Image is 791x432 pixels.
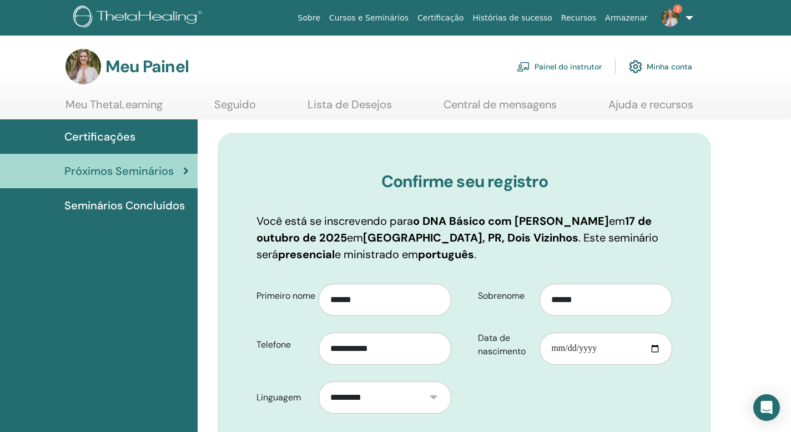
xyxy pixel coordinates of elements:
[214,97,256,112] font: Seguido
[73,6,206,31] img: logo.png
[256,290,315,302] font: Primeiro nome
[609,214,625,228] font: em
[308,98,392,119] a: Lista de Desejos
[335,247,418,262] font: e ministrado em
[629,54,692,79] a: Minha conta
[473,13,552,22] font: Histórias de sucesso
[294,8,325,28] a: Sobre
[64,164,174,178] font: Próximos Seminários
[329,13,409,22] font: Cursos e Seminários
[418,247,474,262] font: português
[64,129,135,144] font: Certificações
[557,8,601,28] a: Recursos
[561,13,596,22] font: Recursos
[629,57,642,76] img: cog.svg
[535,62,602,72] font: Painel do instrutor
[256,214,413,228] font: Você está se inscrevendo para
[478,332,526,357] font: Data de nascimento
[608,97,693,112] font: Ajuda e recursos
[64,198,185,213] font: Seminários Concluídos
[278,247,335,262] font: presencial
[608,98,693,119] a: Ajuda e recursos
[444,97,557,112] font: Central de mensagens
[517,62,530,72] img: chalkboard-teacher.svg
[363,230,578,245] font: [GEOGRAPHIC_DATA], PR, Dois Vizinhos
[214,98,256,119] a: Seguido
[468,8,557,28] a: Histórias de sucesso
[66,97,163,112] font: Meu ThetaLearning
[298,13,320,22] font: Sobre
[661,9,679,27] img: default.jpg
[308,97,392,112] font: Lista de Desejos
[417,13,463,22] font: Certificação
[753,394,780,421] div: Abra o Intercom Messenger
[474,247,476,262] font: .
[413,8,468,28] a: Certificação
[256,339,291,350] font: Telefone
[676,5,679,12] font: 3
[601,8,652,28] a: Armazenar
[444,98,557,119] a: Central de mensagens
[66,49,101,84] img: default.jpg
[66,98,163,119] a: Meu ThetaLearning
[647,62,692,72] font: Minha conta
[478,290,525,302] font: Sobrenome
[105,56,189,77] font: Meu Painel
[605,13,647,22] font: Armazenar
[347,230,363,245] font: em
[256,391,301,403] font: Linguagem
[517,54,602,79] a: Painel do instrutor
[381,170,548,192] font: Confirme seu registro
[413,214,609,228] font: o DNA Básico com [PERSON_NAME]
[325,8,413,28] a: Cursos e Seminários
